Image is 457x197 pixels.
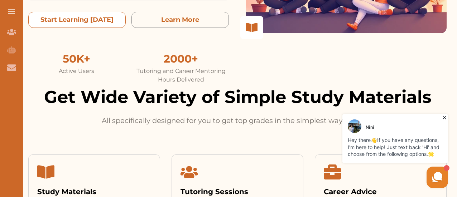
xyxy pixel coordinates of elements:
div: Tutoring Sessions [181,186,294,197]
div: 2000+ [133,51,229,67]
button: Learn More [131,12,229,28]
button: Start Learning Today [28,12,126,28]
div: Study Materials [37,186,151,197]
div: Active Users [28,67,124,75]
p: All specifically designed for you to get top grades in the simplest way possible [100,115,375,126]
div: Career Advice [324,186,438,197]
h2: Get Wide Variety of Simple Study Materials [28,84,447,110]
div: Tutoring and Career Mentoring Hours Delivered [133,67,229,84]
div: 50K+ [28,51,124,67]
iframe: HelpCrunch [285,112,450,190]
